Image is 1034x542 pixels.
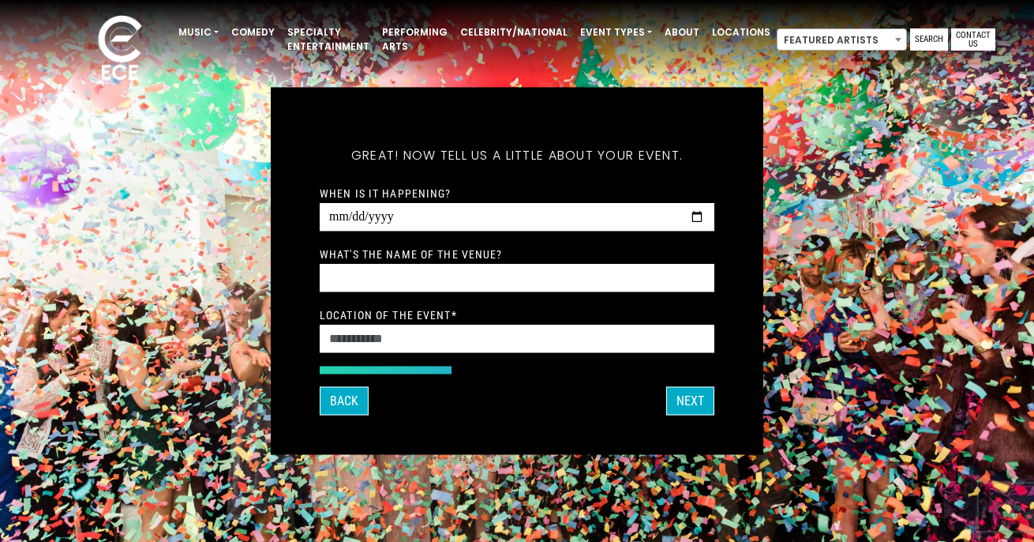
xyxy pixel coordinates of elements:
a: Search [910,28,948,51]
a: Celebrity/National [454,19,574,46]
span: Featured Artists [777,28,907,51]
a: Music [172,19,225,46]
img: ece_new_logo_whitev2-1.png [81,11,159,88]
label: Location of the event [320,308,457,322]
a: Event Types [574,19,658,46]
span: Featured Artists [777,29,906,51]
button: Back [320,387,369,416]
a: Performing Arts [376,19,454,60]
a: About [658,19,706,46]
label: When is it happening? [320,186,451,201]
a: Specialty Entertainment [281,19,376,60]
label: What's the name of the venue? [320,247,502,262]
a: Contact Us [951,28,995,51]
h5: Great! Now tell us a little about your event. [320,127,714,184]
a: Locations [706,19,777,46]
button: Next [666,387,714,416]
a: Comedy [225,19,281,46]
